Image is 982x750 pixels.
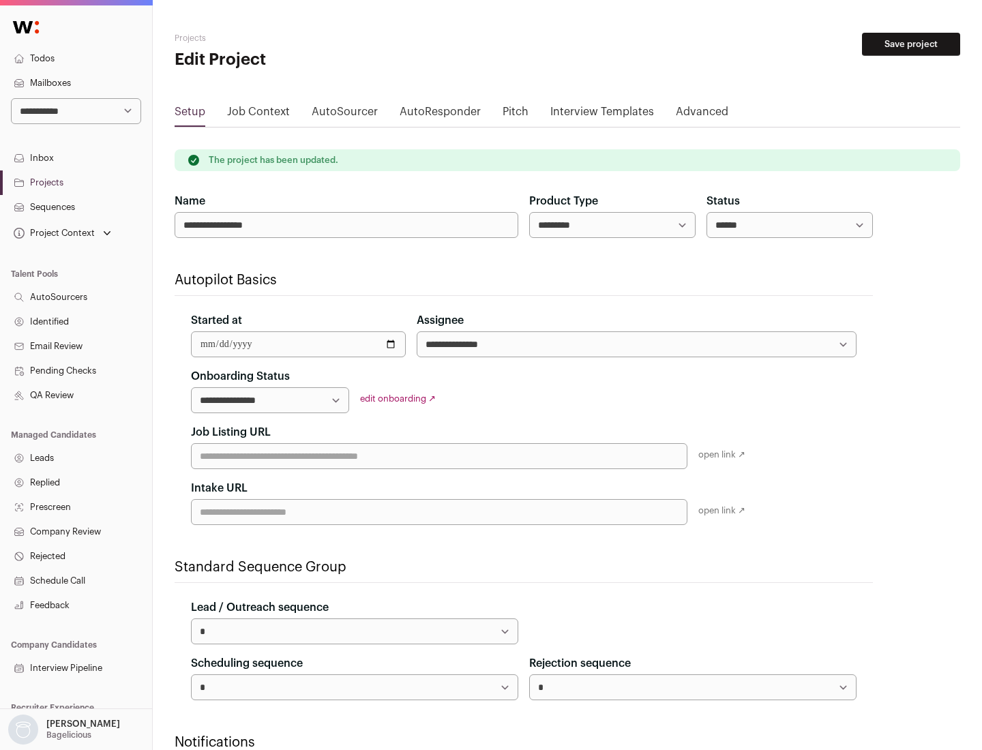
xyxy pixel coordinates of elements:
a: Advanced [676,104,728,125]
p: [PERSON_NAME] [46,719,120,730]
label: Started at [191,312,242,329]
label: Product Type [529,193,598,209]
a: Setup [175,104,205,125]
label: Rejection sequence [529,655,631,672]
img: nopic.png [8,715,38,745]
a: AutoSourcer [312,104,378,125]
label: Assignee [417,312,464,329]
p: The project has been updated. [209,155,338,166]
h2: Projects [175,33,436,44]
a: Pitch [503,104,529,125]
label: Scheduling sequence [191,655,303,672]
label: Job Listing URL [191,424,271,440]
button: Save project [862,33,960,56]
a: AutoResponder [400,104,481,125]
label: Onboarding Status [191,368,290,385]
div: Project Context [11,228,95,239]
button: Open dropdown [5,715,123,745]
label: Status [706,193,740,209]
p: Bagelicious [46,730,91,740]
label: Intake URL [191,480,248,496]
a: Interview Templates [550,104,654,125]
h1: Edit Project [175,49,436,71]
label: Name [175,193,205,209]
h2: Autopilot Basics [175,271,873,290]
label: Lead / Outreach sequence [191,599,329,616]
a: edit onboarding ↗ [360,394,436,403]
button: Open dropdown [11,224,114,243]
img: Wellfound [5,14,46,41]
a: Job Context [227,104,290,125]
h2: Standard Sequence Group [175,558,873,577]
